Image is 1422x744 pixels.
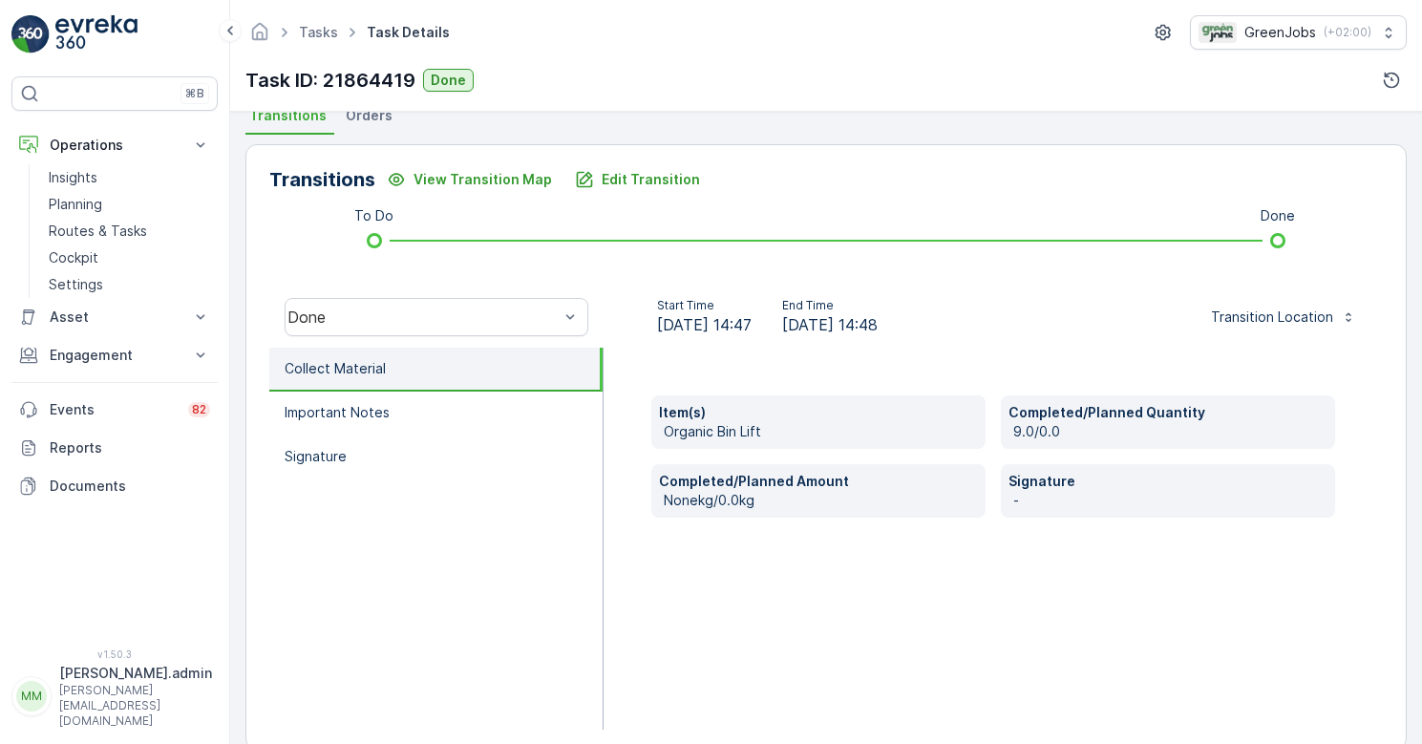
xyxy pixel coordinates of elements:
[41,244,218,271] a: Cockpit
[1261,206,1295,225] p: Done
[11,664,218,729] button: MM[PERSON_NAME].admin[PERSON_NAME][EMAIL_ADDRESS][DOMAIN_NAME]
[1211,308,1333,327] p: Transition Location
[287,308,559,326] div: Done
[50,438,210,457] p: Reports
[11,391,218,429] a: Events82
[1013,422,1327,441] p: 9.0/0.0
[55,15,138,53] img: logo_light-DOdMpM7g.png
[602,170,700,189] p: Edit Transition
[664,422,978,441] p: Organic Bin Lift
[1199,302,1368,332] button: Transition Location
[11,15,50,53] img: logo
[11,648,218,660] span: v 1.50.3
[49,275,103,294] p: Settings
[249,29,270,45] a: Homepage
[363,23,454,42] span: Task Details
[1013,491,1327,510] p: -
[1190,15,1407,50] button: GreenJobs(+02:00)
[49,168,97,187] p: Insights
[41,191,218,218] a: Planning
[285,359,386,378] p: Collect Material
[1199,22,1237,43] img: Green_Jobs_Logo.png
[59,664,212,683] p: [PERSON_NAME].admin
[299,24,338,40] a: Tasks
[563,164,711,195] button: Edit Transition
[1008,403,1327,422] p: Completed/Planned Quantity
[375,164,563,195] button: View Transition Map
[50,346,180,365] p: Engagement
[50,308,180,327] p: Asset
[11,467,218,505] a: Documents
[11,429,218,467] a: Reports
[11,336,218,374] button: Engagement
[657,313,752,336] span: [DATE] 14:47
[1008,472,1327,491] p: Signature
[782,298,878,313] p: End Time
[41,164,218,191] a: Insights
[782,313,878,336] span: [DATE] 14:48
[41,218,218,244] a: Routes & Tasks
[1244,23,1316,42] p: GreenJobs
[49,195,102,214] p: Planning
[50,136,180,155] p: Operations
[59,683,212,729] p: [PERSON_NAME][EMAIL_ADDRESS][DOMAIN_NAME]
[41,271,218,298] a: Settings
[49,222,147,241] p: Routes & Tasks
[423,69,474,92] button: Done
[245,66,415,95] p: Task ID: 21864419
[354,206,393,225] p: To Do
[414,170,552,189] p: View Transition Map
[11,298,218,336] button: Asset
[285,403,390,422] p: Important Notes
[11,126,218,164] button: Operations
[285,447,347,466] p: Signature
[659,472,978,491] p: Completed/Planned Amount
[1324,25,1371,40] p: ( +02:00 )
[50,400,177,419] p: Events
[431,71,466,90] p: Done
[50,477,210,496] p: Documents
[16,681,47,712] div: MM
[657,298,752,313] p: Start Time
[249,106,327,125] span: Transitions
[192,402,206,417] p: 82
[346,106,393,125] span: Orders
[269,165,375,194] p: Transitions
[664,491,978,510] p: Nonekg/0.0kg
[185,86,204,101] p: ⌘B
[659,403,978,422] p: Item(s)
[49,248,98,267] p: Cockpit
